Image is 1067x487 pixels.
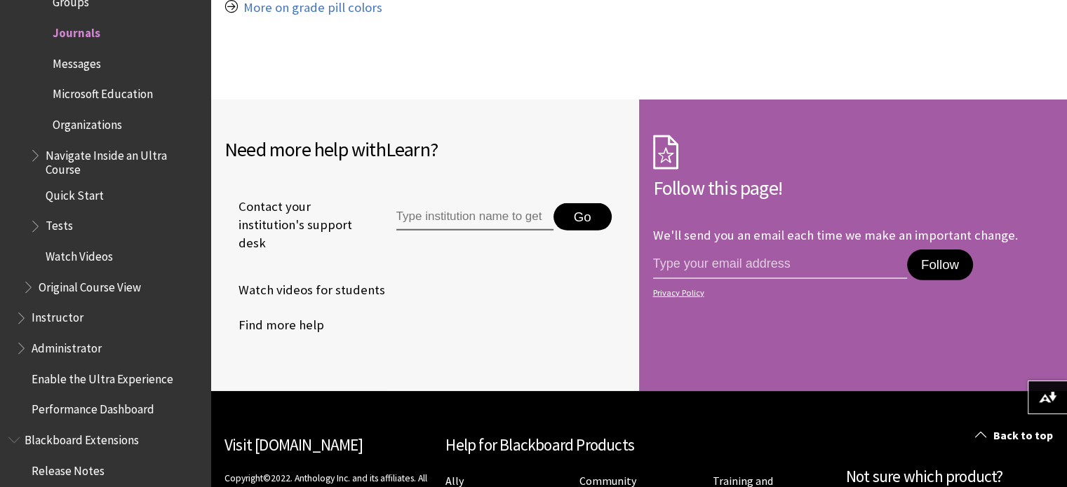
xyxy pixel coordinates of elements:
[32,459,105,478] span: Release Notes
[396,203,553,231] input: Type institution name to get support
[53,83,153,102] span: Microsoft Education
[53,21,100,40] span: Journals
[32,336,102,355] span: Administrator
[553,203,612,231] button: Go
[653,173,1054,203] h2: Follow this page!
[224,315,324,336] a: Find more help
[39,275,141,294] span: Original Course View
[653,227,1018,243] p: We'll send you an email each time we make an important change.
[46,214,73,233] span: Tests
[653,249,907,279] input: email address
[32,367,173,386] span: Enable the Ultra Experience
[32,306,83,325] span: Instructor
[53,113,122,132] span: Organizations
[224,135,625,164] h2: Need more help with ?
[46,245,113,263] span: Watch Videos
[907,249,973,280] button: Follow
[386,137,430,162] span: Learn
[445,433,832,458] h2: Help for Blackboard Products
[32,398,154,417] span: Performance Dashboard
[224,280,385,301] a: Watch videos for students
[46,144,201,177] span: Navigate Inside an Ultra Course
[224,434,363,455] a: Visit [DOMAIN_NAME]
[224,198,364,253] span: Contact your institution's support desk
[46,184,104,203] span: Quick Start
[53,52,101,71] span: Messages
[653,288,1049,298] a: Privacy Policy
[653,135,678,170] img: Subscription Icon
[25,428,139,447] span: Blackboard Extensions
[965,423,1067,448] a: Back to top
